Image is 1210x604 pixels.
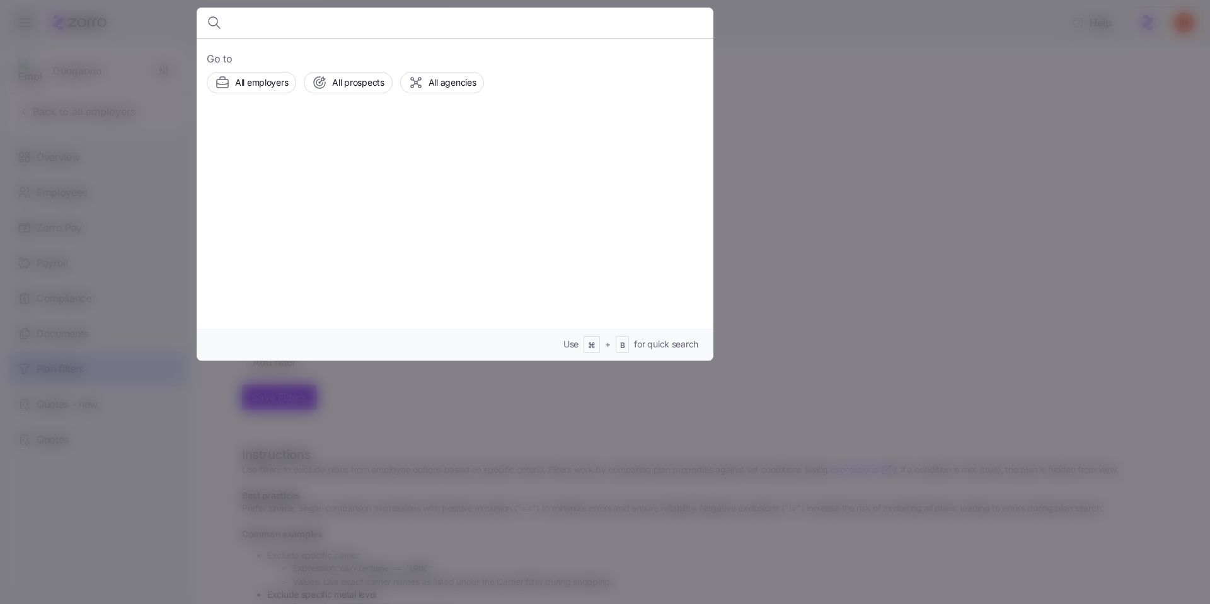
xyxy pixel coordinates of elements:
[588,340,596,351] span: ⌘
[605,338,611,351] span: +
[332,76,384,89] span: All prospects
[634,338,698,351] span: for quick search
[429,76,476,89] span: All agencies
[235,76,288,89] span: All employers
[304,72,392,93] button: All prospects
[207,51,703,67] span: Go to
[400,72,485,93] button: All agencies
[620,340,625,351] span: B
[207,72,296,93] button: All employers
[563,338,579,351] span: Use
